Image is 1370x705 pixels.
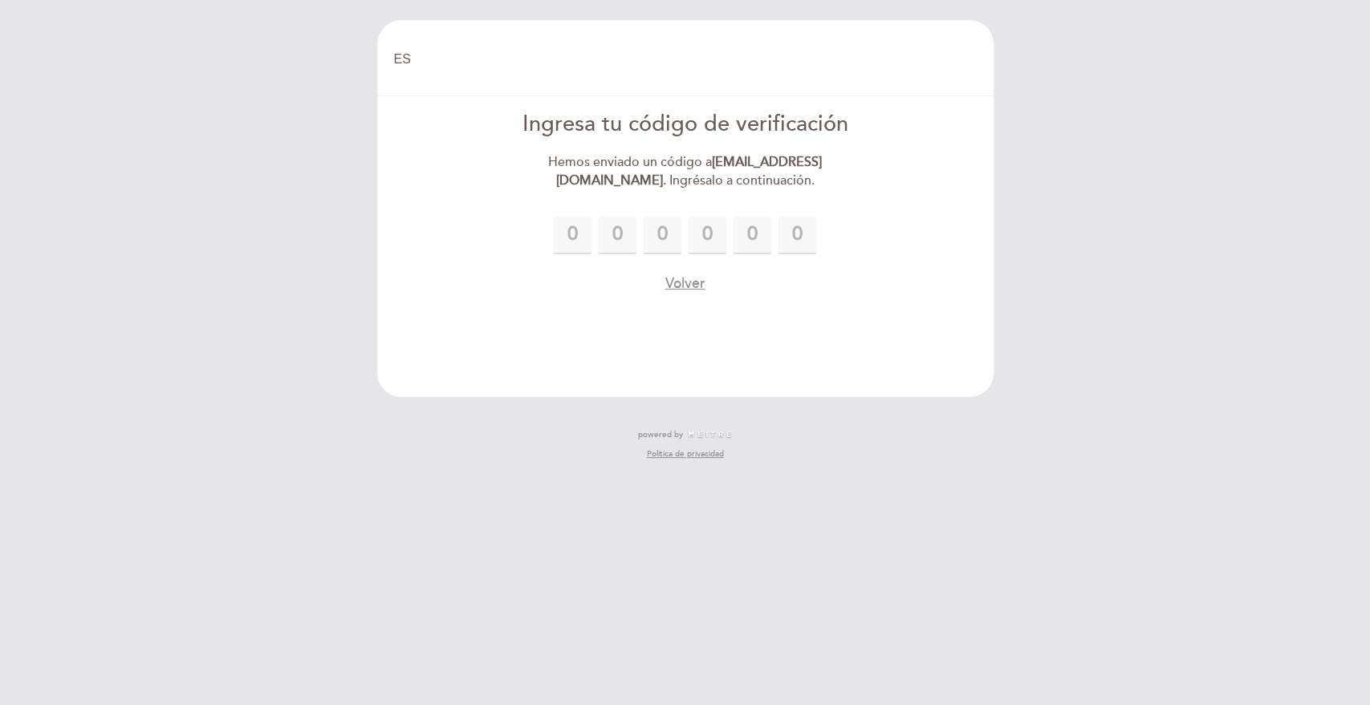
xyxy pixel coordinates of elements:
[501,109,869,140] div: Ingresa tu código de verificación
[553,216,591,254] input: 0
[778,216,816,254] input: 0
[665,273,705,294] button: Volver
[638,429,683,440] span: powered by
[688,216,726,254] input: 0
[687,431,733,439] img: MEITRE
[638,429,733,440] a: powered by
[643,216,681,254] input: 0
[598,216,636,254] input: 0
[555,154,822,188] strong: [EMAIL_ADDRESS][DOMAIN_NAME]
[646,448,723,460] a: Política de privacidad
[501,153,869,190] div: Hemos enviado un código a . Ingrésalo a continuación.
[733,216,771,254] input: 0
